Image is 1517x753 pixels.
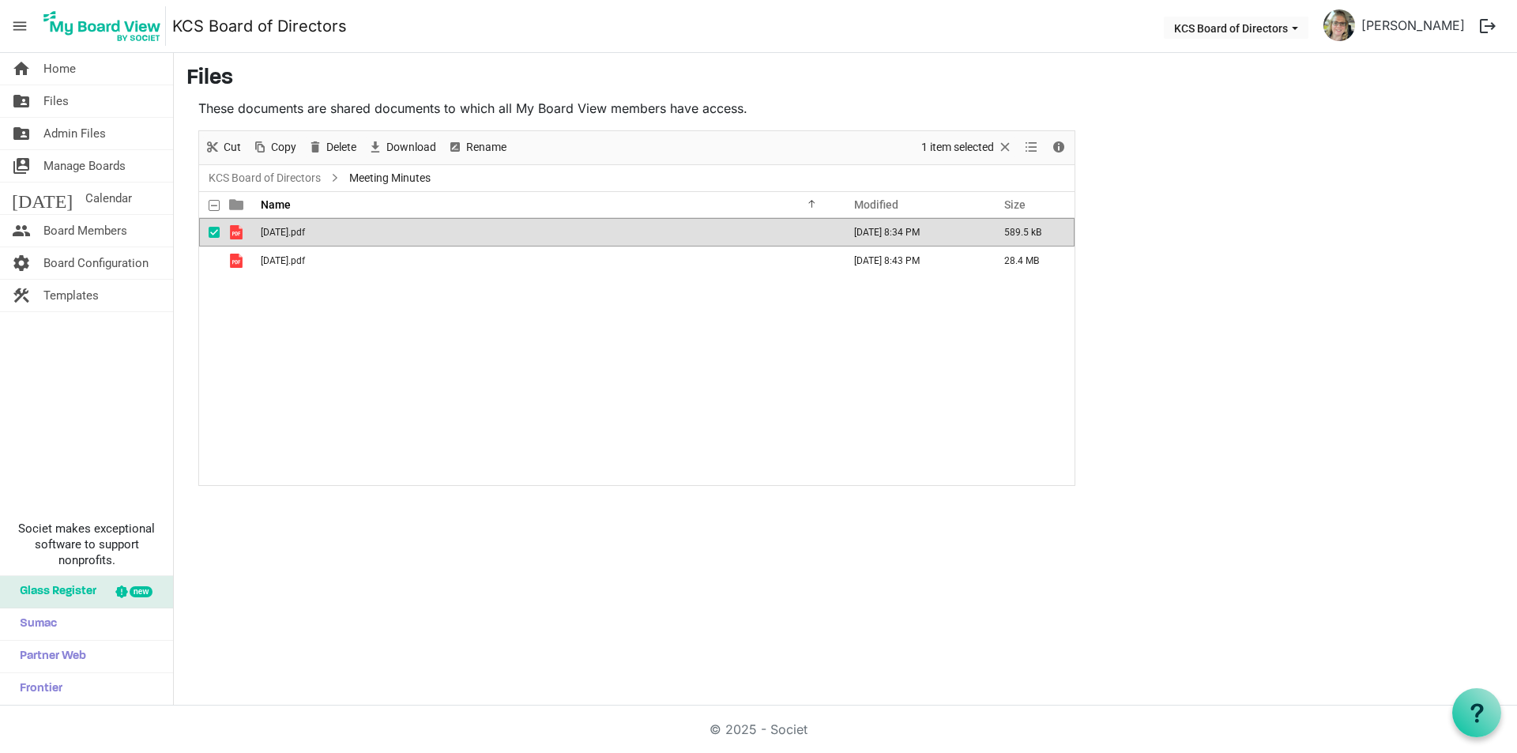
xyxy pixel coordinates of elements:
span: Templates [43,280,99,311]
span: Name [261,198,291,211]
span: folder_shared [12,85,31,117]
td: 589.5 kB is template cell column header Size [988,218,1075,247]
img: My Board View Logo [39,6,166,46]
span: Manage Boards [43,150,126,182]
button: Rename [445,137,510,157]
span: Size [1004,198,1026,211]
span: Societ makes exceptional software to support nonprofits. [7,521,166,568]
span: settings [12,247,31,279]
span: Board Configuration [43,247,149,279]
span: 1 item selected [920,137,996,157]
span: [DATE] [12,183,73,214]
div: Delete [302,131,362,164]
div: View [1018,131,1045,164]
span: home [12,53,31,85]
span: [DATE].pdf [261,227,305,238]
button: Copy [250,137,299,157]
td: is template cell column header type [220,218,256,247]
div: Download [362,131,442,164]
span: Admin Files [43,118,106,149]
button: Details [1048,137,1070,157]
td: 28.4 MB is template cell column header Size [988,247,1075,275]
div: Clear selection [916,131,1018,164]
span: people [12,215,31,247]
span: Calendar [85,183,132,214]
a: KCS Board of Directors [172,10,347,42]
td: checkbox [199,218,220,247]
td: checkbox [199,247,220,275]
div: Cut [199,131,247,164]
button: Selection [919,137,1016,157]
span: Download [385,137,438,157]
h3: Files [186,66,1504,92]
button: Delete [305,137,359,157]
td: February 19, 2025 8:34 PM column header Modified [838,218,988,247]
a: KCS Board of Directors [205,168,324,188]
img: Hh7k5mmDIpqOGLPaJpI44K6sLj7PEd2haQyQ_kEn3Nv_4lU3kCoxkUlArsVuURaGZOBNaMZtGBN_Ck85F7L1bw_thumb.png [1323,9,1355,41]
span: Board Members [43,215,127,247]
div: Rename [442,131,512,164]
button: KCS Board of Directors dropdownbutton [1164,17,1308,39]
span: Partner Web [12,641,86,672]
span: Delete [325,137,358,157]
span: Glass Register [12,576,96,608]
span: Meeting Minutes [346,168,434,188]
span: Files [43,85,69,117]
a: [PERSON_NAME] [1355,9,1471,41]
td: June 17, 2025 8:43 PM column header Modified [838,247,988,275]
a: My Board View Logo [39,6,172,46]
button: Download [365,137,439,157]
span: construction [12,280,31,311]
div: Copy [247,131,302,164]
span: switch_account [12,150,31,182]
td: 02-February2025.pdf is template cell column header Name [256,218,838,247]
span: [DATE].pdf [261,255,305,266]
span: Modified [854,198,898,211]
a: © 2025 - Societ [710,721,807,737]
div: new [130,586,152,597]
span: Frontier [12,673,62,705]
span: folder_shared [12,118,31,149]
span: Rename [465,137,508,157]
span: Home [43,53,76,85]
td: is template cell column header type [220,247,256,275]
span: menu [5,11,35,41]
button: logout [1471,9,1504,43]
button: Cut [202,137,244,157]
span: Cut [222,137,243,157]
p: These documents are shared documents to which all My Board View members have access. [198,99,1075,118]
button: View dropdownbutton [1022,137,1041,157]
span: Sumac [12,608,57,640]
span: Copy [269,137,298,157]
td: 06-June 2025.pdf is template cell column header Name [256,247,838,275]
div: Details [1045,131,1072,164]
